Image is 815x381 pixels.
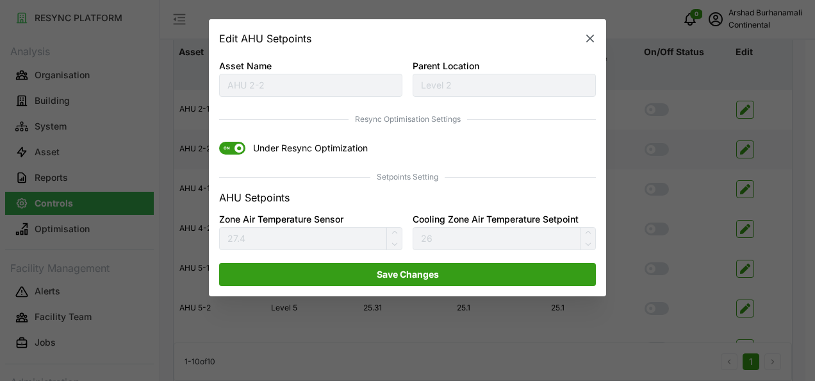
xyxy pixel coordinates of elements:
label: Asset Name [219,59,272,73]
p: AHU Setpoints [219,190,290,206]
label: Parent Location [413,59,479,73]
span: Save Changes [377,263,439,285]
h2: Edit AHU Setpoints [219,33,311,44]
span: Under Resync Optimization [245,142,368,155]
span: ON [219,142,235,155]
label: Zone Air Temperature Sensor [219,212,343,226]
label: Cooling Zone Air Temperature Setpoint [413,212,579,226]
span: Resync Optimisation Settings [219,113,596,125]
span: Setpoints Setting [219,171,596,183]
button: Save Changes [219,262,596,285]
